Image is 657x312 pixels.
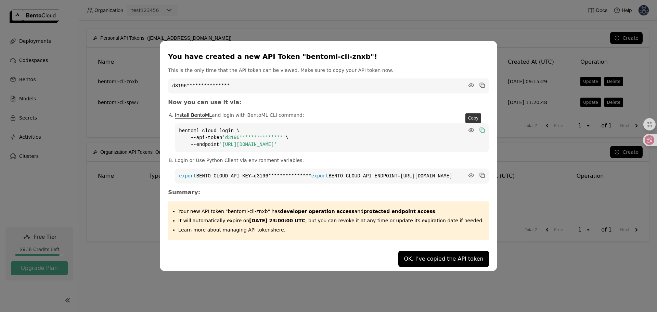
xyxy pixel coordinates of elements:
[398,251,489,267] button: OK, I’ve copied the API token
[363,209,435,214] strong: protected endpoint access
[178,208,484,215] p: Your new API token "bentoml-cli-znxb" has .
[465,113,481,123] div: Copy
[168,99,489,106] h3: Now you can use it via:
[178,217,484,224] p: It will automatically expire on , but you can revoke it at any time or update its expiration date...
[179,173,196,179] span: export
[175,169,489,184] code: BENTO_CLOUD_API_KEY=d3196*************** BENTO_CLOUD_API_ENDPOINT=[URL][DOMAIN_NAME]
[160,41,497,272] div: dialog
[168,67,489,74] p: This is the only time that the API token can be viewed. Make sure to copy your API token now.
[175,112,212,118] a: Install BentoML
[168,52,486,61] div: You have created a new API Token "bentoml-cli-znxb"!
[178,226,484,233] p: Learn more about managing API tokens .
[219,142,277,147] span: '[URL][DOMAIN_NAME]'
[168,189,489,196] h3: Summary:
[175,123,489,152] code: bentoml cloud login \ --api-token \ --endpoint
[280,209,435,214] span: and
[311,173,328,179] span: export
[175,157,489,164] p: Login or Use Python Client via environment variables:
[273,227,284,233] a: here
[175,112,489,118] p: and login with BentoML CLI command:
[249,218,305,223] strong: [DATE] 23:00:00 UTC
[280,209,355,214] strong: developer operation access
